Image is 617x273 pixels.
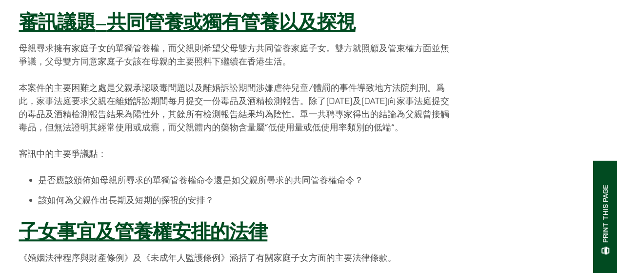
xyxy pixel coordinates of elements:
[107,9,356,35] u: 共同管養或獨有管養以及探視
[39,173,454,187] li: 是否應該頒佈如母親所尋求的單獨管養權命令還是如父親所尋求的共同管養權命令？
[19,147,454,160] p: 審訊中的主要爭議點：
[95,9,106,35] u: –
[19,42,454,68] p: 母親尋求擁有家庭子女的單獨管養權，而父親則希望父母雙方共同管養家庭子女。雙方就照顧及管束權方面並無爭議，父母雙方同意家庭子女該在母親的主要照料下繼續在香港生活。
[19,81,454,134] p: 本案件的主要困難之處是父親承認吸毒問題以及離婚訴訟期間涉嫌虐待兒童/體罰的事件導致地方法院判刑。爲此，家事法庭要求父親在離婚訴訟期間每月提交一份毒品及酒精檢測報告。除了[DATE]及[DATE]...
[19,251,454,264] p: 《婚姻法律程序與財產條例》及《未成年人監護條例》涵括了有關家庭子女方面的主要法律條款。
[19,219,268,244] u: 子女事宜及管養權安排的法律
[39,193,454,207] li: 該如何為父親作出長期及短期的探視的安排？
[19,9,96,35] u: 審訊議題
